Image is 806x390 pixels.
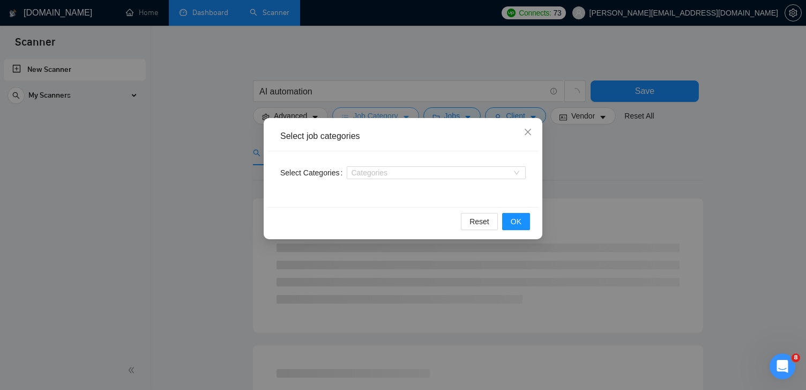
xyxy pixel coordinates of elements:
[770,354,795,379] iframe: Intercom live chat
[513,118,542,147] button: Close
[280,130,526,142] div: Select job categories
[792,354,800,362] span: 8
[280,164,347,181] label: Select Categories
[524,128,532,136] span: close
[502,213,530,230] button: OK
[511,216,521,227] span: OK
[469,216,489,227] span: Reset
[461,213,498,230] button: Reset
